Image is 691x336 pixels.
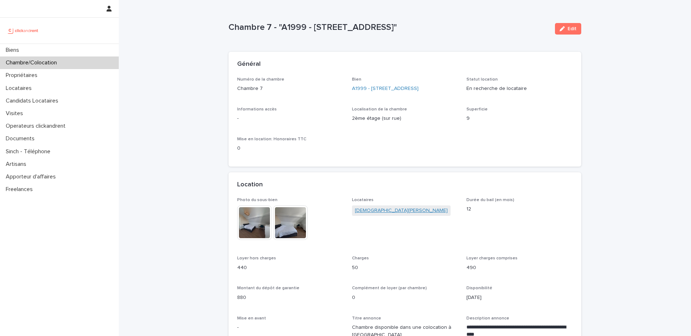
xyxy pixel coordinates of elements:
[6,23,41,38] img: UCB0brd3T0yccxBKYDjQ
[352,294,458,301] p: 0
[3,186,39,193] p: Freelances
[466,77,498,82] span: Statut location
[237,264,343,272] p: 440
[237,294,343,301] p: 880
[3,59,63,66] p: Chambre/Colocation
[237,77,284,82] span: Numéro de la chambre
[555,23,581,35] button: Edit
[3,110,29,117] p: Visites
[237,324,343,331] p: -
[3,85,37,92] p: Locataires
[3,123,71,130] p: Operateurs clickandrent
[3,161,32,168] p: Artisans
[352,256,369,260] span: Charges
[237,115,343,122] p: -
[466,205,573,213] p: 12
[466,198,514,202] span: Durée du bail (en mois)
[3,173,62,180] p: Apporteur d'affaires
[466,115,573,122] p: 9
[237,145,343,152] p: 0
[237,85,343,92] p: Chambre 7
[352,77,361,82] span: Bien
[466,264,573,272] p: 490
[352,115,458,122] p: 2ème étage (sur rue)
[237,256,276,260] span: Loyer hors charges
[466,316,509,321] span: Description annonce
[237,107,277,112] span: Informations accès
[352,264,458,272] p: 50
[237,286,299,290] span: Montant du dépôt de garantie
[352,198,374,202] span: Locataires
[466,294,573,301] p: [DATE]
[466,107,488,112] span: Superficie
[352,107,407,112] span: Localisation de la chambre
[466,286,492,290] span: Disponibilité
[568,26,577,31] span: Edit
[237,60,261,68] h2: Général
[237,198,277,202] span: Photo du sous-bien
[466,85,573,92] p: En recherche de locataire
[237,316,266,321] span: Mise en avant
[3,97,64,104] p: Candidats Locataires
[3,135,40,142] p: Documents
[352,316,381,321] span: Titre annonce
[355,207,448,214] a: [DEMOGRAPHIC_DATA][PERSON_NAME]
[3,148,56,155] p: Sinch - Téléphone
[352,286,427,290] span: Complément de loyer (par chambre)
[229,22,549,33] p: Chambre 7 - "A1999 - [STREET_ADDRESS]"
[466,256,518,260] span: Loyer charges comprises
[237,137,306,141] span: Mise en location: Honoraires TTC
[352,85,419,92] a: A1999 - [STREET_ADDRESS]
[3,47,25,54] p: Biens
[3,72,43,79] p: Propriétaires
[237,181,263,189] h2: Location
